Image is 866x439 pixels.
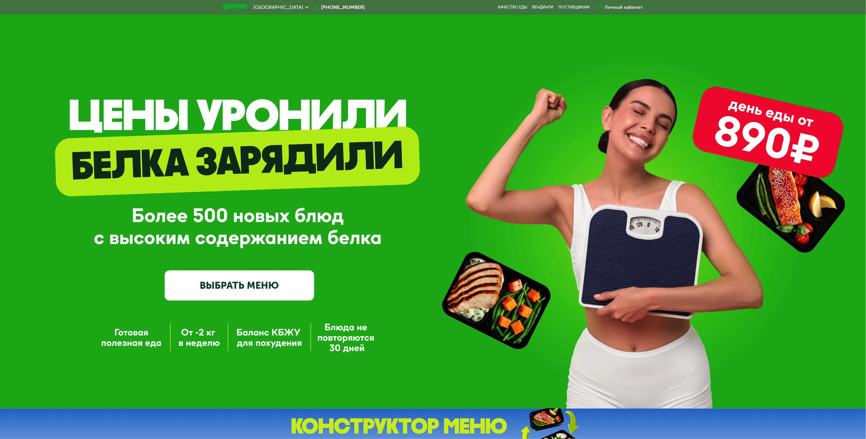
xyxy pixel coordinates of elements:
[559,5,590,10] div: поставщикам
[165,270,314,301] a: ВЫБРАТЬ МЕНЮ
[605,4,643,11] div: Личный кабинет
[532,5,554,10] a: Вендинги
[498,5,528,10] a: Качество еды
[254,5,303,10] span: [GEOGRAPHIC_DATA]
[312,4,365,11] a: [PHONE_NUMBER]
